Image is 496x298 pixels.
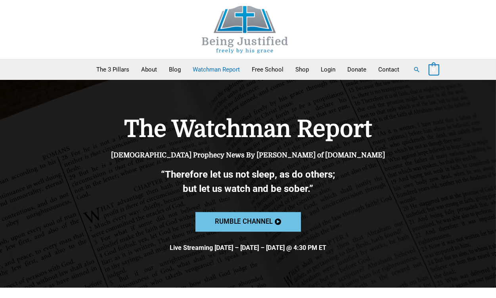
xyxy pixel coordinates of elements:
[161,169,335,180] b: “Therefore let us not sleep, as do others;
[429,66,439,73] a: View Shopping Cart, empty
[186,6,304,53] img: Being Justified
[163,60,187,79] a: Blog
[195,212,301,232] a: Rumble channel
[170,244,326,252] b: Live Streaming [DATE] – [DATE] – [DATE] @ 4:30 PM ET
[82,116,415,143] h1: The Watchman Report
[187,60,246,79] a: Watchman Report
[290,60,315,79] a: Shop
[433,67,435,73] span: 0
[82,151,415,159] h4: [DEMOGRAPHIC_DATA] Prophecy News By [PERSON_NAME] of [DOMAIN_NAME]
[246,60,290,79] a: Free School
[342,60,373,79] a: Donate
[91,60,136,79] a: The 3 Pillars
[91,60,406,79] nav: Primary Site Navigation
[414,66,421,73] a: Search button
[215,219,272,225] span: Rumble channel
[136,60,163,79] a: About
[183,183,313,194] b: but let us watch and be sober.”
[373,60,406,79] a: Contact
[315,60,342,79] a: Login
